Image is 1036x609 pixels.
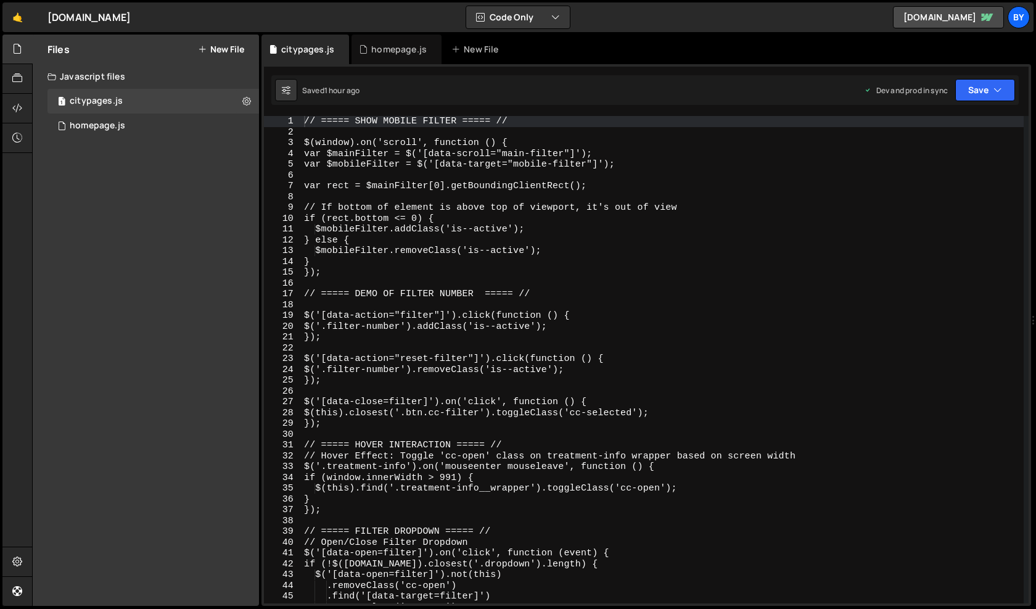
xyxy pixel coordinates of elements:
div: 6 [264,170,302,181]
div: New File [451,43,503,56]
div: 9 [264,202,302,213]
a: By [1008,6,1030,28]
div: 35 [264,483,302,494]
div: 21 [264,332,302,343]
div: 38 [264,516,302,527]
div: 39 [264,526,302,537]
div: 41 [264,548,302,559]
div: 30 [264,429,302,441]
div: 16 [264,278,302,289]
div: 34 [264,473,302,484]
div: 22 [264,343,302,354]
div: 43 [264,570,302,581]
div: 27 [264,397,302,408]
div: 10 [264,213,302,225]
a: 🤙 [2,2,33,32]
div: 36 [264,494,302,505]
div: 28 [264,408,302,419]
div: 7 [264,181,302,192]
div: homepage.js [70,120,125,131]
div: 40 [264,537,302,549]
div: Dev and prod in sync [864,85,948,96]
div: 44 [264,581,302,592]
button: New File [198,44,244,54]
button: Code Only [466,6,570,28]
div: 26 [264,386,302,397]
div: 23 [264,354,302,365]
div: 3 [264,138,302,149]
div: 19 [264,310,302,321]
div: 31 [264,440,302,451]
div: 4 [264,149,302,160]
div: 42 [264,559,302,570]
div: 33 [264,462,302,473]
div: 20 [264,321,302,333]
div: homepage.js [371,43,427,56]
a: [DOMAIN_NAME] [893,6,1004,28]
div: 1 [264,116,302,127]
div: 1 hour ago [324,85,360,96]
div: 15 [264,267,302,278]
div: 6615/12744.js [47,89,259,114]
div: 12 [264,235,302,246]
div: 2 [264,127,302,138]
div: 37 [264,505,302,516]
h2: Files [47,43,70,56]
div: 17 [264,289,302,300]
div: citypages.js [281,43,334,56]
div: 24 [264,365,302,376]
div: 5 [264,159,302,170]
div: 29 [264,418,302,429]
span: 1 [58,97,65,107]
div: 14 [264,257,302,268]
div: [DOMAIN_NAME] [47,10,131,25]
div: Javascript files [33,64,259,89]
div: citypages.js [70,96,123,107]
div: 8 [264,192,302,203]
div: 6615/12742.js [47,114,259,138]
div: 11 [264,224,302,235]
div: 25 [264,375,302,386]
div: 45 [264,591,302,602]
div: 13 [264,246,302,257]
button: Save [955,79,1015,101]
div: 18 [264,300,302,311]
div: Saved [302,85,360,96]
div: 32 [264,451,302,462]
